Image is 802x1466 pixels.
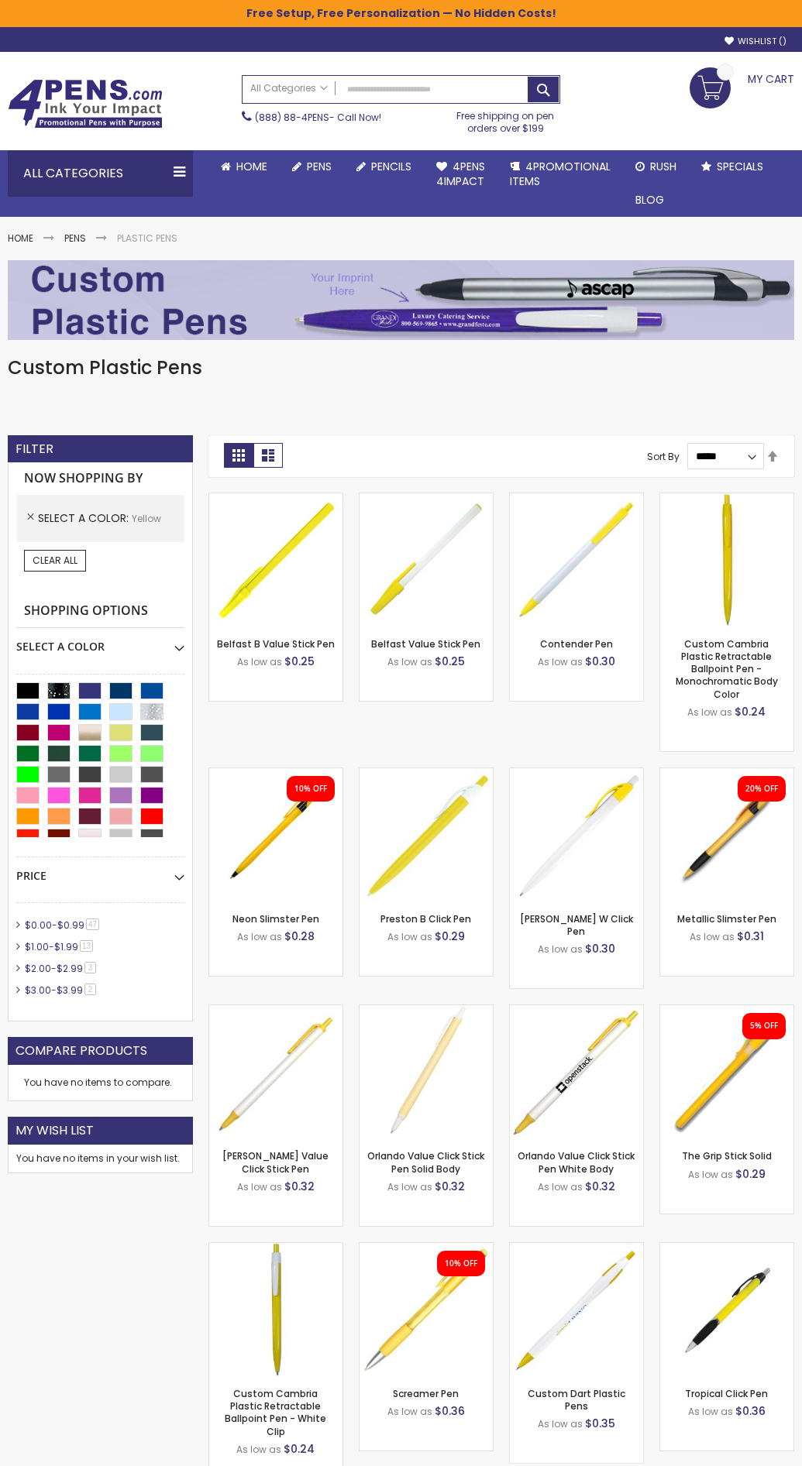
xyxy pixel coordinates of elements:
strong: My Wish List [15,1122,94,1139]
span: $3.99 [57,984,83,997]
a: Pens [280,150,344,184]
a: Belfast Value Stick Pen-Yellow [360,493,493,506]
a: Screamer-Yellow [360,1242,493,1255]
a: 4PROMOTIONALITEMS [497,150,623,198]
div: 10% OFF [294,784,327,795]
a: Home [208,150,280,184]
a: Orlando Value Click Stick Pen Solid Body [367,1149,484,1175]
span: 13 [80,940,93,952]
span: $2.00 [25,962,51,975]
a: Belfast Value Stick Pen [371,637,480,651]
a: Belfast B Value Stick Pen-Yellow [209,493,342,506]
a: Orlando Value Click Stick Pen White Body-Yellow [510,1004,643,1018]
a: Custom Dart Plastic Pens [528,1387,625,1413]
a: Orlando Value Click Stick Pen White Body [518,1149,635,1175]
span: As low as [688,1405,733,1418]
img: Custom Cambria Plastic Retractable Ballpoint Pen - White Clip-Yellow [209,1243,342,1376]
a: The Grip Stick Solid [682,1149,772,1162]
span: 3 [84,962,96,973]
span: Clear All [33,554,77,567]
a: Custom Cambria Plastic Retractable Ballpoint Pen - White Clip [225,1387,326,1438]
a: Orlando Value Click Stick Pen Solid Body-Yellow [360,1004,493,1018]
a: Custom Cambria Plastic Retractable Ballpoint Pen - Monochromatic Body Color-Yellow [660,493,793,506]
span: As low as [538,1180,583,1193]
span: Yellow [132,512,161,525]
a: 4Pens4impact [424,150,497,198]
span: As low as [538,1417,583,1430]
span: 2 [84,984,96,995]
span: $0.29 [435,929,465,944]
span: Rush [650,159,676,174]
span: As low as [236,1443,281,1456]
div: 5% OFF [750,1021,778,1032]
span: $0.29 [735,1166,766,1182]
a: Preston B Click Pen-Yellow [360,767,493,781]
img: Custom Cambria Plastic Retractable Ballpoint Pen - Monochromatic Body Color-Yellow [660,493,793,627]
a: Tropical Click Pen [685,1387,768,1400]
a: Metallic Slimster Pen [677,912,776,925]
span: 4PROMOTIONAL ITEMS [510,159,611,189]
a: Contender Pen-Yellow [510,493,643,506]
span: As low as [687,706,732,719]
span: As low as [387,930,432,943]
div: You have no items in your wish list. [16,1152,184,1165]
a: The Grip Stick Solid-Yellow [660,1004,793,1018]
a: Custom Cambria Plastic Retractable Ballpoint Pen - Monochromatic Body Color [676,637,778,701]
span: $0.31 [737,929,764,944]
span: As low as [387,1180,432,1193]
span: $0.25 [284,654,315,669]
span: Specials [717,159,763,174]
img: Neon Slimster-Yellow [209,768,342,901]
a: $0.00-$0.9947 [21,918,105,932]
a: Pens [64,232,86,245]
a: $3.00-$3.992 [21,984,102,997]
span: $1.00 [25,940,49,953]
a: Neon Slimster-Yellow [209,767,342,781]
img: The Grip Stick Solid-Yellow [660,1005,793,1138]
div: Select A Color [16,628,184,654]
div: All Categories [8,150,193,197]
a: Neon Slimster Pen [232,912,319,925]
a: Metallic Slimster-Yellow [660,767,793,781]
span: $0.25 [435,654,465,669]
a: Clear All [24,550,86,572]
span: $0.99 [57,918,84,932]
a: Orlando Bright Value Click Stick Pen-Yellow [209,1004,342,1018]
span: $0.00 [25,918,52,932]
a: Contender Pen [540,637,613,651]
a: [PERSON_NAME] Value Click Stick Pen [222,1149,329,1175]
span: As low as [690,930,735,943]
a: $1.00-$1.9913 [21,940,98,953]
img: Custom Dart Plastic Pens-Yellow [510,1243,643,1376]
div: 10% OFF [445,1258,477,1269]
a: Blog [623,184,676,217]
span: $0.32 [435,1179,465,1194]
img: Contender Pen-Yellow [510,493,643,627]
span: - Call Now! [255,111,381,124]
span: All Categories [250,82,328,94]
span: $2.99 [57,962,83,975]
img: Metallic Slimster-Yellow [660,768,793,901]
img: Belfast Value Stick Pen-Yellow [360,493,493,627]
span: As low as [387,1405,432,1418]
span: $0.28 [284,929,315,944]
img: Plastic Pens [8,260,794,340]
a: Rush [623,150,689,184]
img: Belfast B Value Stick Pen-Yellow [209,493,342,627]
span: $0.35 [585,1416,615,1431]
a: Pencils [344,150,424,184]
img: Screamer-Yellow [360,1243,493,1376]
span: 47 [86,918,99,930]
a: Home [8,232,33,245]
span: $0.36 [435,1403,465,1419]
a: [PERSON_NAME] W Click Pen [520,912,633,938]
span: Home [236,159,267,174]
div: 20% OFF [745,784,778,795]
span: As low as [688,1168,733,1181]
a: All Categories [243,76,336,101]
span: $0.24 [284,1441,315,1457]
a: Belfast B Value Stick Pen [217,637,335,651]
h1: Custom Plastic Pens [8,355,794,380]
span: $3.00 [25,984,51,997]
span: As low as [237,655,282,668]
